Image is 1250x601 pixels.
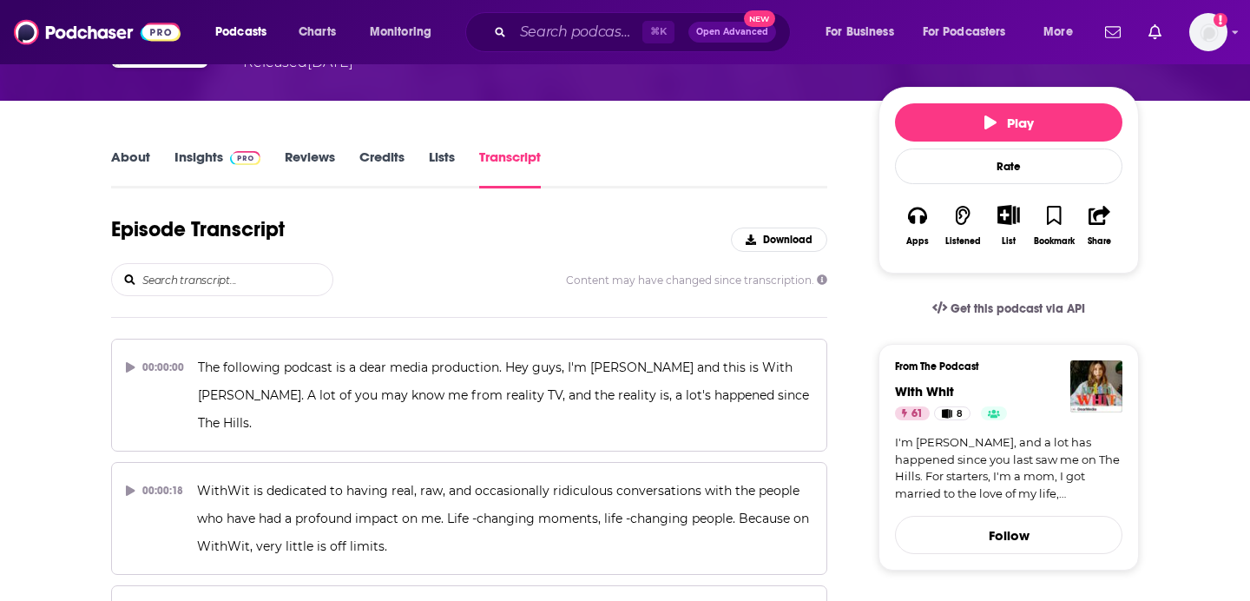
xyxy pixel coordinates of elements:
a: 61 [895,406,930,420]
a: 8 [934,406,970,420]
span: Content may have changed since transcription. [566,274,827,287]
a: Get this podcast via API [918,287,1099,330]
span: The following podcast is a dear media production. Hey guys, I'm [PERSON_NAME] and this is With [P... [198,360,812,431]
a: Charts [287,18,346,46]
span: ⌘ K [642,21,674,43]
div: List [1002,235,1016,247]
a: About [111,149,150,188]
input: Search podcasts, credits, & more... [513,18,642,46]
span: Logged in as amandagibson [1189,13,1227,51]
button: open menu [358,18,454,46]
a: With Whit [895,383,954,400]
span: Play [984,115,1034,131]
div: Rate [895,149,1122,184]
div: Bookmark [1034,236,1075,247]
span: Download [763,234,812,246]
button: open menu [813,18,916,46]
button: Apps [895,194,940,257]
button: Follow [895,516,1122,554]
div: Listened [945,236,981,247]
span: Open Advanced [696,28,768,36]
button: 00:00:00The following podcast is a dear media production. Hey guys, I'm [PERSON_NAME] and this is... [111,339,827,452]
button: open menu [911,18,1031,46]
a: Lists [429,149,455,188]
span: More [1043,20,1073,44]
button: Open AdvancedNew [688,22,776,43]
h1: Episode Transcript [111,216,285,242]
div: Search podcasts, credits, & more... [482,12,807,52]
img: Podchaser - Follow, Share and Rate Podcasts [14,16,181,49]
a: I'm [PERSON_NAME], and a lot has happened since you last saw me on The Hills. For starters, I'm a... [895,434,1122,502]
span: Get this podcast via API [951,301,1085,316]
button: Play [895,103,1122,142]
span: Monitoring [370,20,431,44]
span: New [744,10,775,27]
a: Credits [359,149,405,188]
button: Show profile menu [1189,13,1227,51]
a: Show notifications dropdown [1098,17,1128,47]
span: Podcasts [215,20,266,44]
button: open menu [1031,18,1095,46]
button: 00:00:18WithWit is dedicated to having real, raw, and occasionally ridiculous conversations with ... [111,462,827,575]
img: Podchaser Pro [230,151,260,165]
img: User Profile [1189,13,1227,51]
a: InsightsPodchaser Pro [174,149,260,188]
a: Reviews [285,149,335,188]
span: 8 [957,406,963,423]
span: For Podcasters [923,20,1006,44]
a: Show notifications dropdown [1141,17,1168,47]
img: With Whit [1070,360,1122,413]
div: 00:00:18 [126,477,183,505]
div: Apps [906,236,929,247]
div: 00:00:00 [126,353,184,381]
span: For Business [826,20,894,44]
button: open menu [203,18,289,46]
svg: Add a profile image [1214,13,1227,27]
div: Show More ButtonList [986,194,1031,257]
a: Transcript [479,149,541,188]
button: Listened [940,194,985,257]
span: 61 [911,406,923,423]
button: Download [731,228,827,252]
div: Share [1088,236,1111,247]
button: Bookmark [1031,194,1076,257]
button: Share [1077,194,1122,257]
input: Search transcript... [141,264,332,295]
span: WithWit is dedicated to having real, raw, and occasionally ridiculous conversations with the peop... [197,483,812,554]
button: Show More Button [990,205,1026,224]
h3: From The Podcast [895,360,1109,373]
span: Charts [299,20,336,44]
